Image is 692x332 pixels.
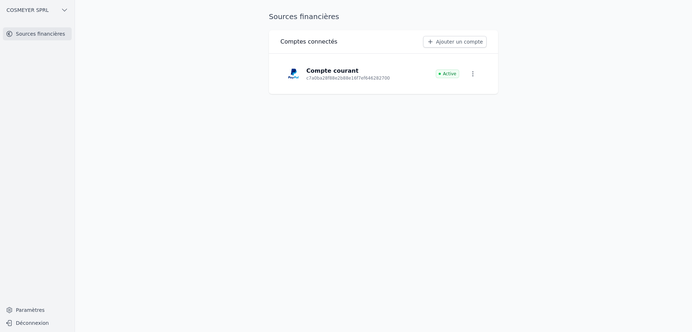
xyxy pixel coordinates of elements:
[306,67,359,75] p: Compte courant
[6,6,49,14] span: COSMEYER SPRL
[3,304,72,316] a: Paramètres
[306,75,390,81] p: c7a0ba28f88e2b88e16f7ef646282700
[280,59,487,88] a: Compte courant c7a0ba28f88e2b88e16f7ef646282700 Active
[3,317,72,329] button: Déconnexion
[3,27,72,40] a: Sources financières
[423,36,487,48] a: Ajouter un compte
[436,69,459,78] span: Active
[3,4,72,16] button: COSMEYER SPRL
[280,37,337,46] h3: Comptes connectés
[269,12,339,22] h1: Sources financières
